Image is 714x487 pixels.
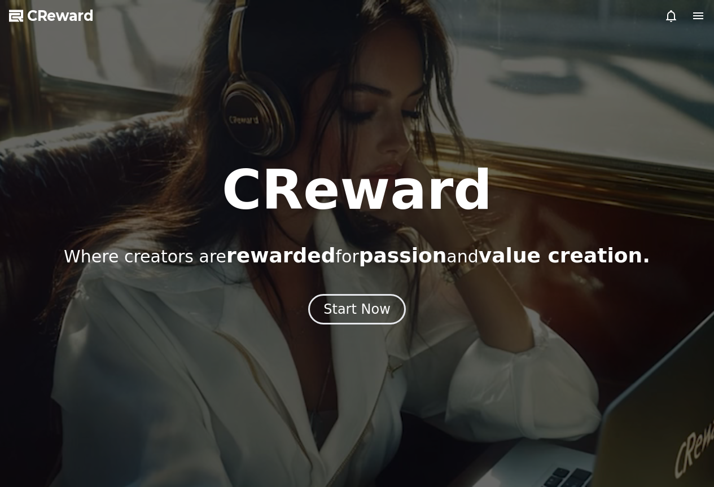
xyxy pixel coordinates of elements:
[479,244,650,267] span: value creation.
[64,244,650,267] p: Where creators are for and
[308,294,406,324] button: Start Now
[308,305,406,316] a: Start Now
[9,7,94,25] a: CReward
[226,244,335,267] span: rewarded
[222,163,492,217] h1: CReward
[27,7,94,25] span: CReward
[359,244,447,267] span: passion
[323,300,391,318] div: Start Now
